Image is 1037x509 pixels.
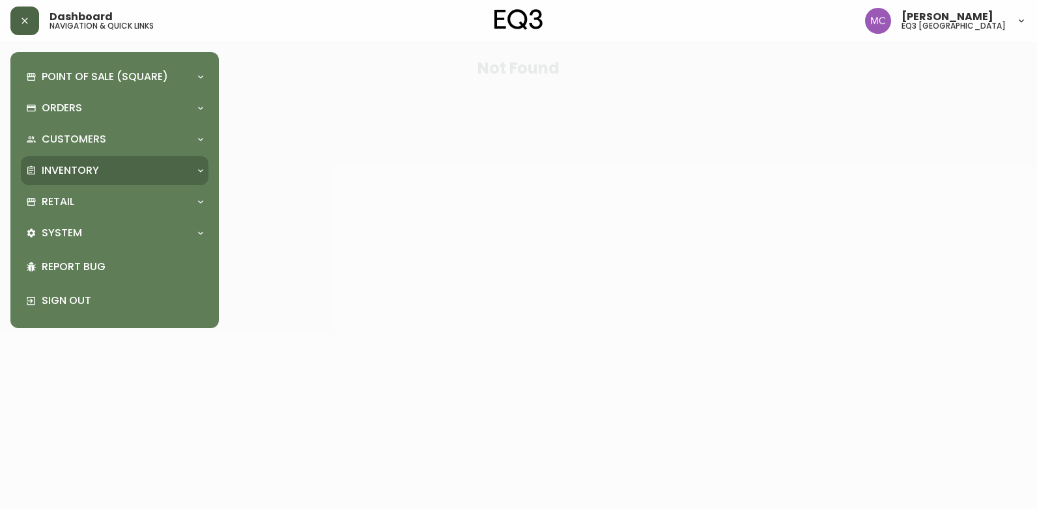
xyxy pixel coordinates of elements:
span: Dashboard [50,12,113,22]
p: Orders [42,101,82,115]
p: Inventory [42,163,99,178]
p: Point of Sale (Square) [42,70,168,84]
img: logo [494,9,543,30]
p: Sign Out [42,294,203,308]
div: Retail [21,187,208,216]
p: Customers [42,132,106,146]
p: Report Bug [42,260,203,274]
h5: eq3 [GEOGRAPHIC_DATA] [902,22,1006,30]
div: Point of Sale (Square) [21,62,208,91]
img: 6dbdb61c5655a9a555815750a11666cc [865,8,891,34]
span: [PERSON_NAME] [902,12,993,22]
div: Inventory [21,156,208,185]
div: Sign Out [21,284,208,318]
div: Orders [21,94,208,122]
div: Report Bug [21,250,208,284]
div: Customers [21,125,208,154]
h5: navigation & quick links [50,22,154,30]
p: System [42,226,82,240]
div: System [21,219,208,247]
p: Retail [42,195,74,209]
